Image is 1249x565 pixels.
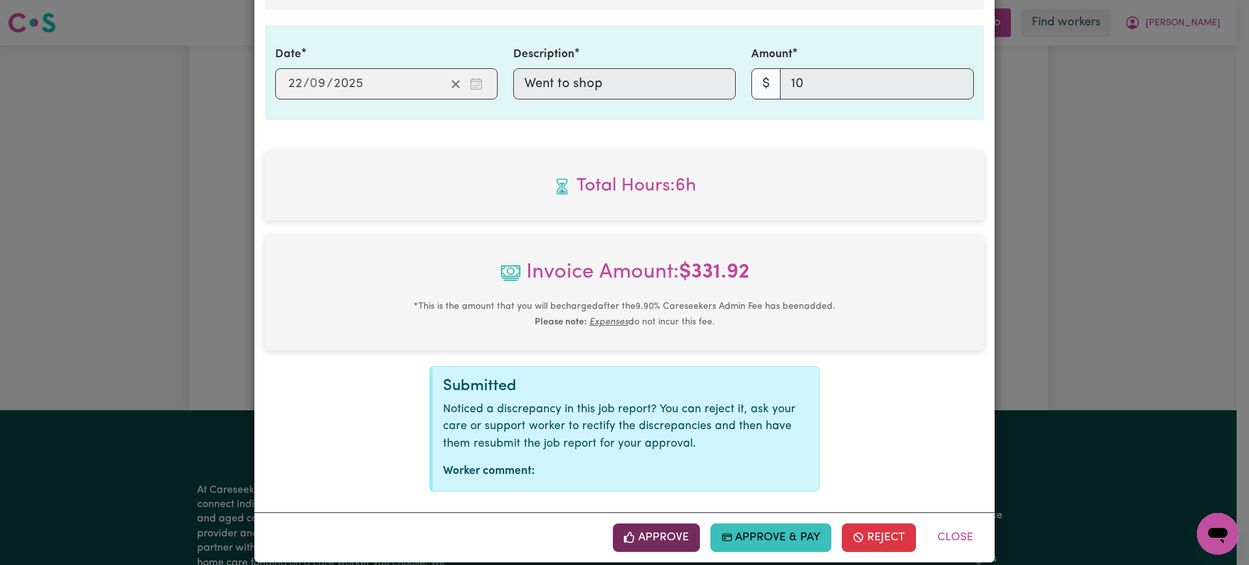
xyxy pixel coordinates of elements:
b: Please note: [535,317,587,327]
button: Close [926,523,984,552]
strong: Worker comment: [443,466,535,477]
label: Date [275,46,301,63]
input: ---- [333,74,364,94]
button: Approve [613,523,700,552]
label: Amount [751,46,792,63]
u: Expenses [589,317,628,327]
span: $ [751,68,781,99]
small: This is the amount that you will be charged after the 9.90 % Careseekers Admin Fee has been added... [414,302,835,327]
span: / [327,77,333,91]
input: Went to shop [513,68,736,99]
p: Noticed a discrepancy in this job report? You can reject it, ask your care or support worker to r... [443,401,809,453]
span: Total hours worked: 6 hours [275,172,974,200]
button: Reject [842,523,916,552]
b: $ 331.92 [679,262,749,283]
button: Enter the date of expense [466,74,487,94]
input: -- [288,74,303,94]
button: Approve & Pay [710,523,832,552]
span: / [303,77,310,91]
iframe: Button to launch messaging window [1197,513,1239,555]
label: Description [513,46,574,63]
button: Clear date [446,74,466,94]
span: Invoice Amount: [275,257,974,298]
span: Submitted [443,378,517,394]
span: 0 [310,77,317,90]
input: -- [310,74,327,94]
